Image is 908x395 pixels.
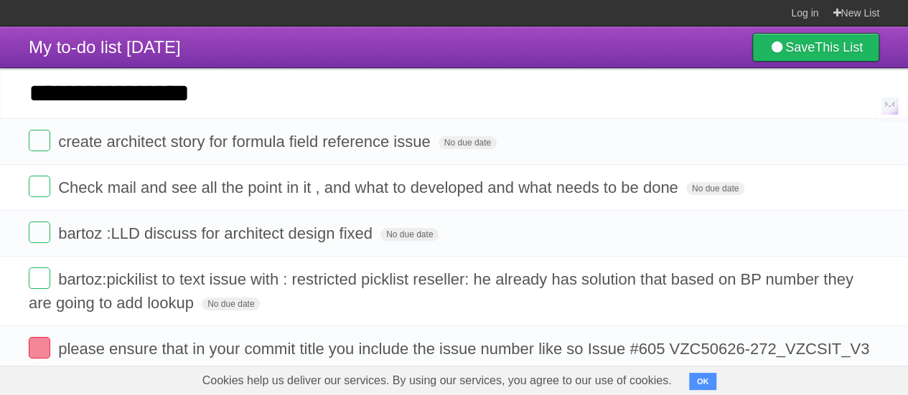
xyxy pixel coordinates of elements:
span: No due date [439,136,497,149]
span: please ensure that in your commit title you include the issue number like so Issue #605 VZC50626-... [29,340,869,381]
span: No due date [380,228,439,241]
a: SaveThis List [752,33,879,62]
span: create architect story for formula field reference issue [58,133,434,151]
span: bartoz:pickilist to text issue with : restricted picklist reseller: he already has solution that ... [29,270,853,312]
span: Cookies help us deliver our services. By using our services, you agree to our use of cookies. [188,366,686,395]
label: Done [29,130,50,151]
label: Done [29,176,50,197]
label: Done [29,222,50,243]
span: No due date [202,298,260,310]
span: bartoz :LLD discuss for architect design fixed [58,224,376,242]
span: No due date [686,182,744,195]
button: OK [689,373,717,390]
label: Done [29,267,50,289]
b: This List [815,40,863,54]
span: Check mail and see all the point in it , and what to developed and what needs to be done [58,179,681,196]
label: Done [29,337,50,358]
span: My to-do list [DATE] [29,37,181,57]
